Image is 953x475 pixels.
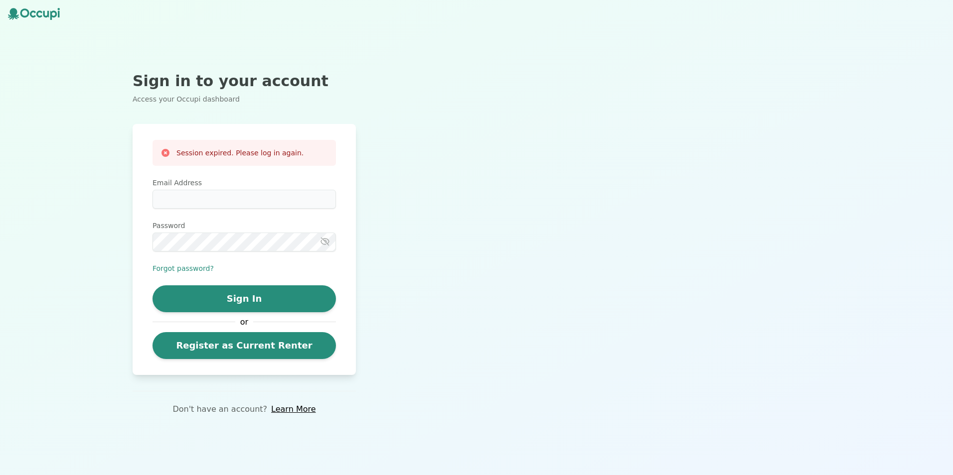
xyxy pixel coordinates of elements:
h2: Sign in to your account [133,72,356,90]
label: Password [153,221,336,231]
span: or [235,316,253,328]
a: Learn More [271,403,316,415]
p: Access your Occupi dashboard [133,94,356,104]
h3: Session expired. Please log in again. [176,148,304,158]
a: Register as Current Renter [153,332,336,359]
p: Don't have an account? [172,403,267,415]
button: Forgot password? [153,263,214,273]
button: Sign In [153,285,336,312]
label: Email Address [153,178,336,188]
